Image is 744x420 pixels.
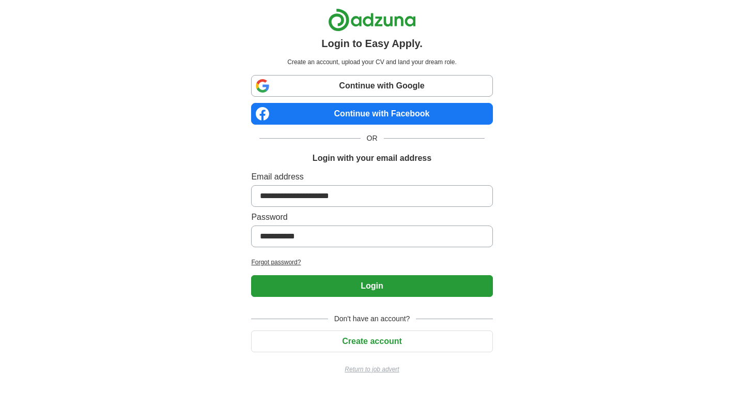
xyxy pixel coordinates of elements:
img: Adzuna logo [328,8,416,32]
a: Create account [251,337,492,346]
span: OR [361,133,384,144]
button: Create account [251,331,492,352]
a: Return to job advert [251,365,492,374]
a: Continue with Google [251,75,492,97]
p: Create an account, upload your CV and land your dream role. [253,57,490,67]
a: Forgot password? [251,258,492,267]
button: Login [251,275,492,297]
span: Don't have an account? [328,313,416,324]
label: Email address [251,171,492,183]
h1: Login with your email address [313,152,431,164]
label: Password [251,211,492,223]
h1: Login to Easy Apply. [321,36,423,51]
a: Continue with Facebook [251,103,492,125]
